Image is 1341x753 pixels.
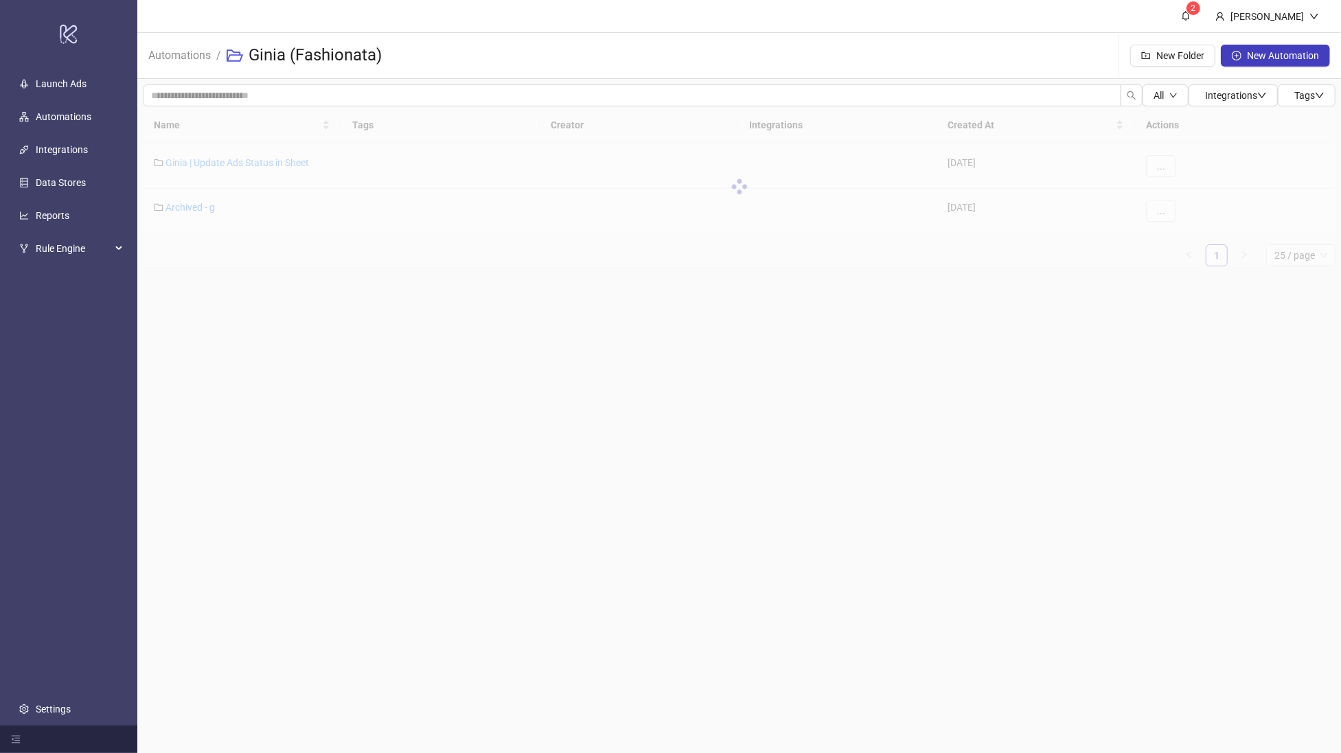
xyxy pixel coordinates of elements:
[1156,50,1204,61] span: New Folder
[1154,90,1164,101] span: All
[19,244,29,253] span: fork
[1221,45,1330,67] button: New Automation
[1205,90,1267,101] span: Integrations
[1130,45,1215,67] button: New Folder
[1191,3,1196,13] span: 2
[1225,9,1309,24] div: [PERSON_NAME]
[1278,84,1336,106] button: Tagsdown
[249,45,382,67] h3: Ginia (Fashionata)
[1294,90,1325,101] span: Tags
[1247,50,1319,61] span: New Automation
[1309,12,1319,21] span: down
[1232,51,1241,60] span: plus-circle
[1189,84,1278,106] button: Integrationsdown
[1215,12,1225,21] span: user
[36,111,91,122] a: Automations
[1169,91,1178,100] span: down
[36,210,69,221] a: Reports
[36,235,111,262] span: Rule Engine
[1181,11,1191,21] span: bell
[36,177,86,188] a: Data Stores
[1187,1,1200,15] sup: 2
[11,734,21,744] span: menu-fold
[1257,91,1267,100] span: down
[1127,91,1136,100] span: search
[1141,51,1151,60] span: folder-add
[227,47,243,64] span: folder-open
[1143,84,1189,106] button: Alldown
[216,34,221,78] li: /
[36,144,88,155] a: Integrations
[1315,91,1325,100] span: down
[36,704,71,715] a: Settings
[36,78,87,89] a: Launch Ads
[146,47,214,62] a: Automations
